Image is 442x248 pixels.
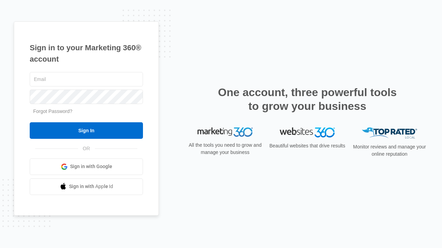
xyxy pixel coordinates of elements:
[69,183,113,190] span: Sign in with Apple Id
[33,108,73,114] a: Forgot Password?
[30,178,143,195] a: Sign in with Apple Id
[216,85,399,113] h2: One account, three powerful tools to grow your business
[198,127,253,137] img: Marketing 360
[70,163,112,170] span: Sign in with Google
[280,127,335,137] img: Websites 360
[186,142,264,156] p: All the tools you need to grow and manage your business
[269,142,346,149] p: Beautiful websites that drive results
[362,127,417,139] img: Top Rated Local
[351,143,428,158] p: Monitor reviews and manage your online reputation
[30,72,143,86] input: Email
[78,145,95,152] span: OR
[30,42,143,65] h1: Sign in to your Marketing 360® account
[30,158,143,175] a: Sign in with Google
[30,122,143,139] input: Sign In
